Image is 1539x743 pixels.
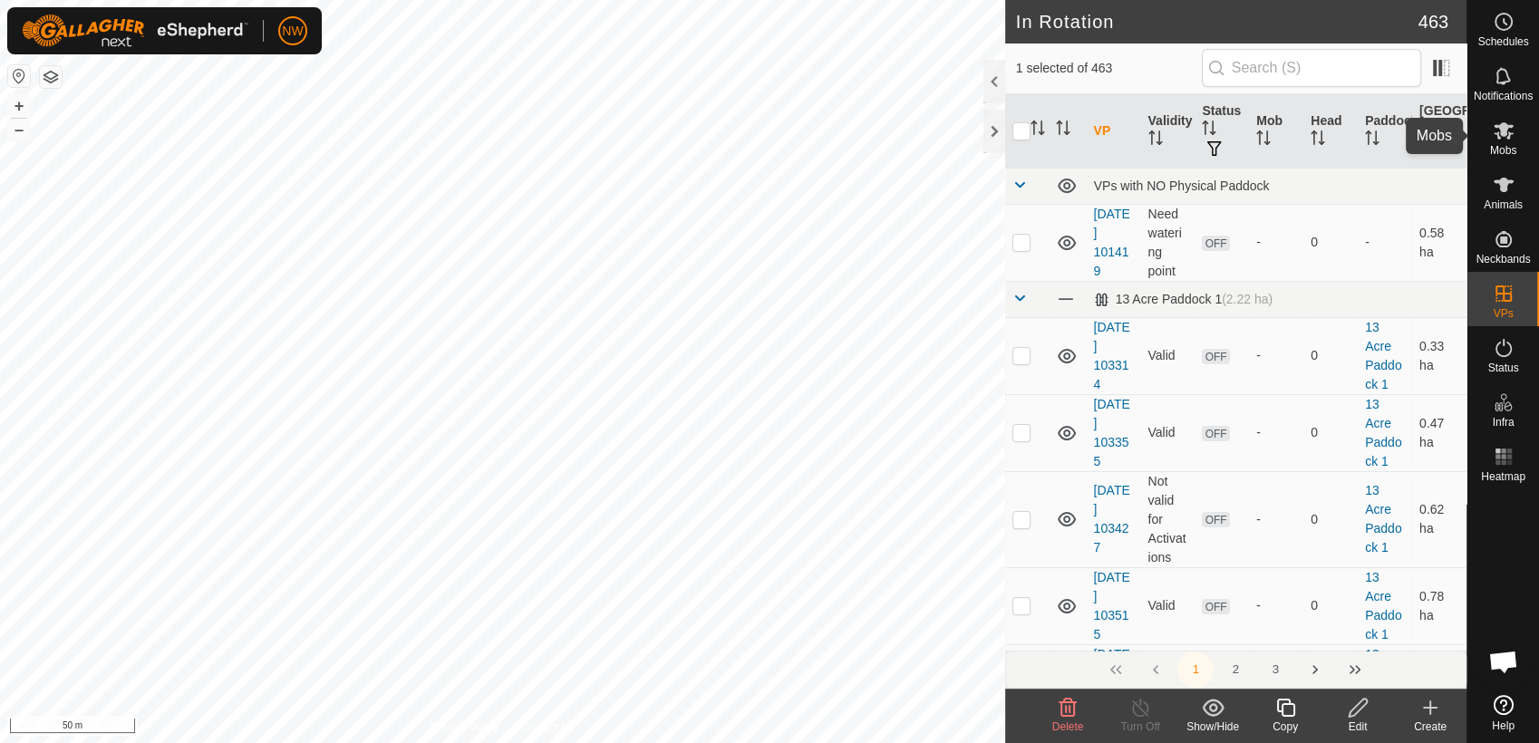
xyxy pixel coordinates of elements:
h2: In Rotation [1016,11,1418,33]
a: Privacy Policy [431,719,498,736]
a: Help [1467,688,1539,738]
td: 0 [1303,317,1358,394]
td: Valid [1141,394,1195,471]
a: 13 Acre Paddock 1 [1365,570,1401,642]
td: Valid [1141,317,1195,394]
th: Paddock [1358,94,1412,169]
span: Delete [1052,720,1084,733]
button: + [8,95,30,117]
button: Next Page [1297,651,1333,688]
span: VPs [1493,308,1513,319]
span: OFF [1202,349,1229,364]
td: 0 [1303,394,1358,471]
th: Status [1195,94,1249,169]
span: Help [1492,720,1515,731]
button: Map Layers [40,66,62,88]
div: - [1256,233,1296,252]
a: [DATE] 103427 [1094,483,1130,555]
th: Validity [1141,94,1195,169]
a: 13 Acre Paddock 1 [1365,647,1401,719]
div: Copy [1249,719,1321,735]
span: OFF [1202,512,1229,527]
div: - [1256,423,1296,442]
img: Gallagher Logo [22,14,248,47]
button: – [8,119,30,140]
div: Edit [1321,719,1394,735]
a: 13 Acre Paddock 1 [1365,397,1401,468]
button: 1 [1177,651,1214,688]
td: 0 [1303,644,1358,721]
span: Status [1487,362,1518,373]
div: - [1256,346,1296,365]
span: Notifications [1474,91,1533,101]
td: Valid [1141,644,1195,721]
input: Search (S) [1202,49,1421,87]
div: Show/Hide [1176,719,1249,735]
td: Need watering point [1141,204,1195,281]
button: 3 [1257,651,1293,688]
span: Neckbands [1476,254,1530,265]
span: Infra [1492,417,1514,428]
p-sorticon: Activate to sort [1256,133,1271,148]
td: 0 [1303,204,1358,281]
p-sorticon: Activate to sort [1202,123,1216,138]
p-sorticon: Activate to sort [1311,133,1325,148]
div: Create [1394,719,1466,735]
td: 0 [1303,471,1358,567]
td: 0.33 ha [1412,317,1466,394]
span: (2.22 ha) [1222,292,1273,306]
span: 1 selected of 463 [1016,59,1202,78]
td: Valid [1141,567,1195,644]
a: [DATE] 103314 [1094,320,1130,391]
td: 0.78 ha [1412,567,1466,644]
div: 13 Acre Paddock 1 [1094,292,1273,307]
th: [GEOGRAPHIC_DATA] Area [1412,94,1466,169]
p-sorticon: Activate to sort [1056,123,1070,138]
div: Turn Off [1104,719,1176,735]
a: [DATE] 103515 [1094,570,1130,642]
span: Animals [1484,199,1523,210]
td: 0.62 ha [1412,471,1466,567]
span: OFF [1202,599,1229,614]
a: [DATE] 170542 [1094,647,1130,719]
a: [DATE] 101419 [1094,207,1130,278]
button: Last Page [1337,651,1373,688]
th: Head [1303,94,1358,169]
a: [DATE] 103355 [1094,397,1130,468]
span: Schedules [1477,36,1528,47]
p-sorticon: Activate to sort [1148,133,1163,148]
a: 13 Acre Paddock 1 [1365,320,1401,391]
p-sorticon: Activate to sort [1419,142,1434,157]
span: OFF [1202,426,1229,441]
td: - [1358,204,1412,281]
span: 463 [1418,8,1448,35]
a: 13 Acre Paddock 1 [1365,483,1401,555]
span: Heatmap [1481,471,1525,482]
p-sorticon: Activate to sort [1365,133,1379,148]
td: 0 [1303,567,1358,644]
a: Open chat [1476,634,1531,689]
a: Contact Us [520,719,574,736]
div: - [1256,596,1296,615]
td: Not valid for Activations [1141,471,1195,567]
div: VPs with NO Physical Paddock [1094,179,1459,193]
th: VP [1087,94,1141,169]
td: 0.58 ha [1412,204,1466,281]
span: OFF [1202,236,1229,251]
span: Mobs [1490,145,1516,156]
p-sorticon: Activate to sort [1031,123,1045,138]
td: 1 ha [1412,644,1466,721]
th: Mob [1249,94,1303,169]
td: 0.47 ha [1412,394,1466,471]
div: - [1256,510,1296,529]
button: 2 [1217,651,1253,688]
button: Reset Map [8,65,30,87]
span: NW [282,22,303,41]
